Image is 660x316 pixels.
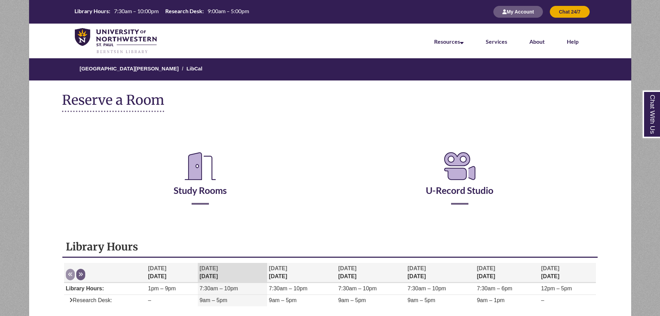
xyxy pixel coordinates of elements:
span: [DATE] [200,265,218,271]
th: [DATE] [336,263,406,283]
a: About [529,38,545,45]
a: Chat 24/7 [550,9,589,15]
th: Library Hours: [72,7,111,15]
span: 9am – 5pm [200,297,227,303]
span: [DATE] [148,265,166,271]
td: Library Hours: [64,283,147,295]
span: [DATE] [269,265,287,271]
span: [DATE] [407,265,426,271]
span: 7:30am – 10pm [407,285,446,291]
span: [DATE] [477,265,495,271]
a: Study Rooms [174,168,227,196]
th: [DATE] [198,263,267,283]
span: 7:30am – 10:00pm [114,8,159,14]
span: 9am – 1pm [477,297,504,303]
th: Research Desk: [162,7,205,15]
h1: Library Hours [66,240,595,253]
span: 1pm – 9pm [148,285,176,291]
th: [DATE] [539,263,596,283]
span: 7:30am – 10pm [338,285,377,291]
a: Resources [434,38,464,45]
a: Services [486,38,507,45]
span: 9:00am – 5:00pm [208,8,249,14]
span: [DATE] [541,265,560,271]
span: – [541,297,544,303]
span: 12pm – 5pm [541,285,572,291]
a: [GEOGRAPHIC_DATA][PERSON_NAME] [80,66,179,71]
h1: Reserve a Room [62,93,164,112]
th: [DATE] [267,263,336,283]
span: 9am – 5pm [338,297,366,303]
span: Research Desk: [66,297,112,303]
span: [DATE] [338,265,357,271]
nav: Breadcrumb [14,58,646,80]
span: 9am – 5pm [269,297,297,303]
span: 9am – 5pm [407,297,435,303]
span: 7:30am – 6pm [477,285,512,291]
a: U-Record Studio [426,168,493,196]
span: 7:30am – 10pm [200,285,238,291]
th: [DATE] [146,263,198,283]
th: [DATE] [475,263,539,283]
span: 7:30am – 10pm [269,285,307,291]
a: My Account [493,9,543,15]
span: – [148,297,151,303]
a: Hours Today [72,7,252,16]
a: Help [567,38,579,45]
button: My Account [493,6,543,18]
div: Reserve a Room [62,129,598,225]
th: [DATE] [406,263,475,283]
button: Chat 24/7 [550,6,589,18]
img: UNWSP Library Logo [75,28,157,54]
button: Previous week [66,269,75,280]
a: LibCal [186,66,202,71]
button: Next week [76,269,85,280]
